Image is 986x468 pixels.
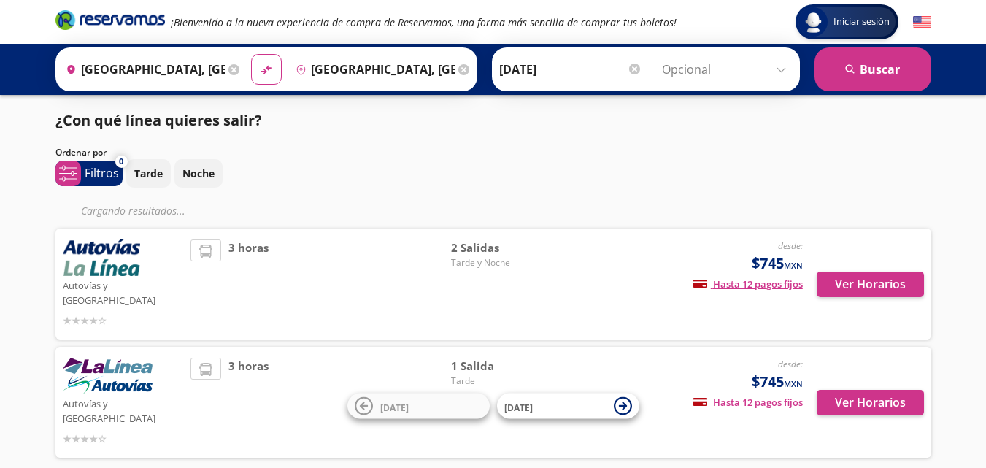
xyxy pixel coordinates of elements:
[85,164,119,182] p: Filtros
[55,161,123,186] button: 0Filtros
[499,51,642,88] input: Elegir Fecha
[778,358,803,370] em: desde:
[290,51,455,88] input: Buscar Destino
[347,394,490,419] button: [DATE]
[451,256,553,269] span: Tarde y Noche
[451,375,553,388] span: Tarde
[174,159,223,188] button: Noche
[778,239,803,252] em: desde:
[451,358,553,375] span: 1 Salida
[63,276,184,307] p: Autovías y [GEOGRAPHIC_DATA]
[913,13,931,31] button: English
[814,47,931,91] button: Buscar
[380,401,409,413] span: [DATE]
[55,146,107,159] p: Ordenar por
[119,156,123,168] span: 0
[784,378,803,389] small: MXN
[497,394,639,419] button: [DATE]
[55,9,165,31] i: Brand Logo
[693,277,803,291] span: Hasta 12 pagos fijos
[63,394,184,426] p: Autovías y [GEOGRAPHIC_DATA]
[228,358,269,447] span: 3 horas
[134,166,163,181] p: Tarde
[693,396,803,409] span: Hasta 12 pagos fijos
[752,371,803,393] span: $745
[504,401,533,413] span: [DATE]
[63,239,140,276] img: Autovías y La Línea
[228,239,269,329] span: 3 horas
[752,253,803,275] span: $745
[451,239,553,256] span: 2 Salidas
[828,15,896,29] span: Iniciar sesión
[784,260,803,271] small: MXN
[60,51,225,88] input: Buscar Origen
[817,272,924,297] button: Ver Horarios
[182,166,215,181] p: Noche
[81,204,185,218] em: Cargando resultados ...
[171,15,677,29] em: ¡Bienvenido a la nueva experiencia de compra de Reservamos, una forma más sencilla de comprar tus...
[817,390,924,415] button: Ver Horarios
[63,358,153,394] img: Autovías y La Línea
[662,51,793,88] input: Opcional
[126,159,171,188] button: Tarde
[55,9,165,35] a: Brand Logo
[55,110,262,131] p: ¿Con qué línea quieres salir?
